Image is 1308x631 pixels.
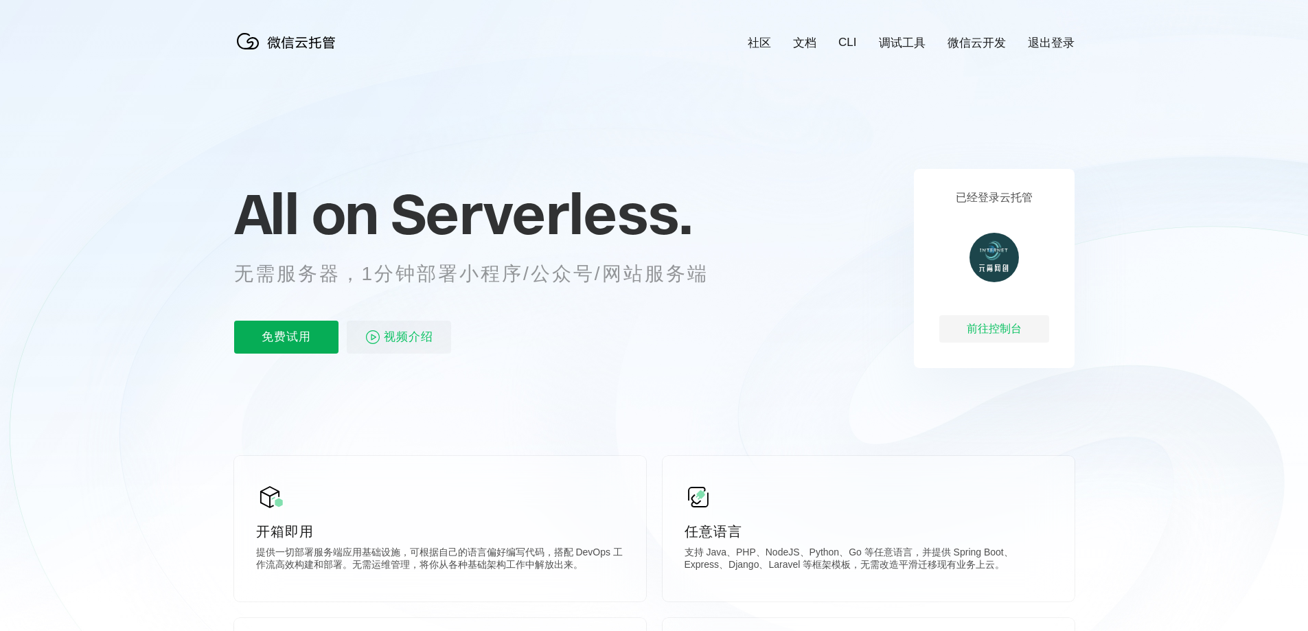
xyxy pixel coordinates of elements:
p: 任意语言 [685,522,1053,541]
p: 支持 Java、PHP、NodeJS、Python、Go 等任意语言，并提供 Spring Boot、Express、Django、Laravel 等框架模板，无需改造平滑迁移现有业务上云。 [685,547,1053,574]
img: 微信云托管 [234,27,344,55]
p: 免费试用 [234,321,339,354]
a: CLI [838,36,856,49]
a: 微信云托管 [234,45,344,57]
a: 文档 [793,35,816,51]
a: 调试工具 [879,35,926,51]
p: 开箱即用 [256,522,624,541]
a: 微信云开发 [948,35,1006,51]
a: 退出登录 [1028,35,1075,51]
p: 已经登录云托管 [956,191,1033,205]
div: 前往控制台 [939,315,1049,343]
p: 无需服务器，1分钟部署小程序/公众号/网站服务端 [234,260,734,288]
p: 提供一切部署服务端应用基础设施，可根据自己的语言偏好编写代码，搭配 DevOps 工作流高效构建和部署。无需运维管理，将你从各种基础架构工作中解放出来。 [256,547,624,574]
a: 社区 [748,35,771,51]
span: 视频介绍 [384,321,433,354]
span: Serverless. [391,179,692,248]
img: video_play.svg [365,329,381,345]
span: All on [234,179,378,248]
